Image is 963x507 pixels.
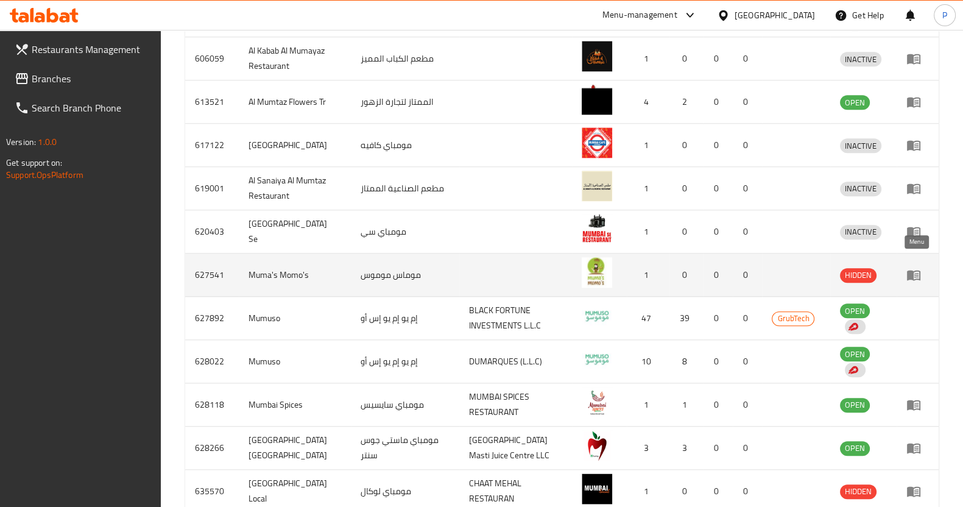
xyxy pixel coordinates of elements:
[32,101,151,115] span: Search Branch Phone
[669,80,704,124] td: 2
[582,41,612,71] img: Al Kabab Al Mumayaz Restaurant
[239,37,351,80] td: Al Kabab Al Mumayaz Restaurant
[906,51,929,66] div: Menu
[582,430,612,461] img: Mumbai Masti Juice Centre
[906,138,929,152] div: Menu
[627,167,669,210] td: 1
[704,383,733,427] td: 0
[239,167,351,210] td: Al Sanaiya Al Mumtaz Restaurant
[669,340,704,383] td: 8
[239,253,351,297] td: Muma's Momo's
[669,253,704,297] td: 0
[840,398,870,412] span: OPEN
[185,340,239,383] td: 628022
[5,35,161,64] a: Restaurants Management
[669,427,704,470] td: 3
[840,304,870,318] span: OPEN
[582,344,612,374] img: Mumuso
[906,397,929,412] div: Menu
[627,297,669,340] td: 47
[847,364,858,375] img: delivery hero logo
[840,182,881,196] span: INACTIVE
[6,134,36,150] span: Version:
[185,37,239,80] td: 606059
[704,297,733,340] td: 0
[906,181,929,196] div: Menu
[239,210,351,253] td: [GEOGRAPHIC_DATA] Se
[669,124,704,167] td: 0
[582,171,612,201] img: Al Sanaiya Al Mumtaz Restaurant
[185,253,239,297] td: 627541
[733,297,762,340] td: 0
[5,93,161,122] a: Search Branch Phone
[582,473,612,504] img: Mumbai Local
[845,363,866,377] div: Indicates that the vendor menu management has been moved to DH Catalog service
[840,225,881,239] span: INACTIVE
[733,427,762,470] td: 0
[669,167,704,210] td: 0
[733,37,762,80] td: 0
[351,37,459,80] td: مطعم الكباب المميز
[185,124,239,167] td: 617122
[669,383,704,427] td: 1
[185,427,239,470] td: 628266
[847,321,858,332] img: delivery hero logo
[582,387,612,417] img: Mumbai Spices
[906,484,929,498] div: Menu
[351,124,459,167] td: مومباي كافيه
[704,253,733,297] td: 0
[351,210,459,253] td: مومباي سي
[845,319,866,334] div: Indicates that the vendor menu management has been moved to DH Catalog service
[602,8,677,23] div: Menu-management
[351,340,459,383] td: إم يو إم يو إس أو
[582,127,612,158] img: MUMBAI CAFE
[704,427,733,470] td: 0
[840,52,881,66] span: INACTIVE
[704,124,733,167] td: 0
[627,37,669,80] td: 1
[840,303,870,318] div: OPEN
[627,253,669,297] td: 1
[733,124,762,167] td: 0
[627,340,669,383] td: 10
[840,96,870,110] span: OPEN
[5,64,161,93] a: Branches
[840,95,870,110] div: OPEN
[627,210,669,253] td: 1
[772,311,814,325] span: GrubTech
[32,71,151,86] span: Branches
[32,42,151,57] span: Restaurants Management
[669,210,704,253] td: 0
[627,80,669,124] td: 4
[627,383,669,427] td: 1
[351,383,459,427] td: مومباي سايسيس
[669,37,704,80] td: 0
[704,80,733,124] td: 0
[239,297,351,340] td: Mumuso
[840,398,870,413] div: OPEN
[6,155,62,171] span: Get support on:
[906,224,929,239] div: Menu
[185,167,239,210] td: 619001
[733,80,762,124] td: 0
[582,214,612,244] img: Mumbai Se
[840,268,877,282] span: HIDDEN
[239,124,351,167] td: [GEOGRAPHIC_DATA]
[733,340,762,383] td: 0
[38,134,57,150] span: 1.0.0
[239,383,351,427] td: Mumbai Spices
[733,210,762,253] td: 0
[185,297,239,340] td: 627892
[582,257,612,288] img: Muma's Momo's
[704,167,733,210] td: 0
[351,427,459,470] td: مومباي ماستي جوس سنتر
[840,441,870,456] div: OPEN
[6,167,83,183] a: Support.OpsPlatform
[906,441,929,455] div: Menu
[185,383,239,427] td: 628118
[627,427,669,470] td: 3
[735,9,815,22] div: [GEOGRAPHIC_DATA]
[459,383,573,427] td: MUMBAI SPICES RESTAURANT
